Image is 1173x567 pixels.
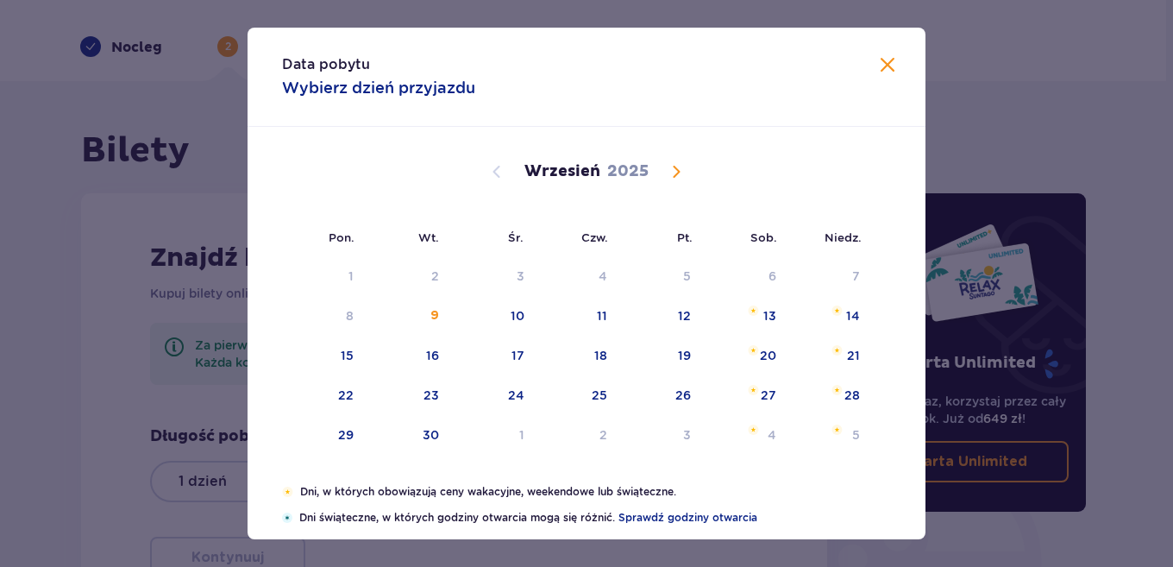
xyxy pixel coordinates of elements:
td: Choose poniedziałek, 15 września 2025 as your check-in date. It’s available. [282,337,366,375]
td: Choose środa, 24 września 2025 as your check-in date. It’s available. [451,377,536,415]
td: Choose piątek, 3 października 2025 as your check-in date. It’s available. [619,417,703,455]
div: 13 [763,307,776,324]
div: 18 [594,347,607,364]
td: Choose niedziela, 28 września 2025 as your check-in date. It’s available. [788,377,872,415]
div: 19 [678,347,691,364]
small: Sob. [750,230,777,244]
td: Not available. piątek, 5 września 2025 [619,258,703,296]
td: Choose czwartek, 2 października 2025 as your check-in date. It’s available. [536,417,620,455]
td: Choose sobota, 4 października 2025 as your check-in date. It’s available. [703,417,788,455]
td: Not available. niedziela, 7 września 2025 [788,258,872,296]
div: 4 [768,426,776,444]
div: 1 [519,426,524,444]
div: 24 [508,387,524,404]
p: Dni świąteczne, w których godziny otwarcia mogą się różnić. [299,510,891,526]
td: Choose czwartek, 11 września 2025 as your check-in date. It’s available. [536,298,620,336]
small: Wt. [418,230,439,244]
td: Not available. poniedziałek, 8 września 2025 [282,298,366,336]
p: Dni, w których obowiązują ceny wakacyjne, weekendowe lub świąteczne. [300,484,891,500]
td: Not available. środa, 3 września 2025 [451,258,536,296]
td: Choose sobota, 27 września 2025 as your check-in date. It’s available. [703,377,788,415]
small: Czw. [581,230,608,244]
td: Choose środa, 1 października 2025 as your check-in date. It’s available. [451,417,536,455]
td: Choose czwartek, 25 września 2025 as your check-in date. It’s available. [536,377,620,415]
td: Choose wtorek, 16 września 2025 as your check-in date. It’s available. [366,337,451,375]
div: 8 [346,307,354,324]
div: 25 [592,387,607,404]
small: Pt. [677,230,693,244]
td: Choose poniedziałek, 29 września 2025 as your check-in date. It’s available. [282,417,366,455]
td: Choose piątek, 12 września 2025 as your check-in date. It’s available. [619,298,703,336]
td: Choose środa, 10 września 2025 as your check-in date. It’s available. [451,298,536,336]
small: Niedz. [825,230,862,244]
td: Choose piątek, 26 września 2025 as your check-in date. It’s available. [619,377,703,415]
td: Not available. wtorek, 2 września 2025 [366,258,451,296]
div: Calendar [248,127,925,484]
div: 26 [675,387,691,404]
div: 27 [761,387,776,404]
td: Choose niedziela, 21 września 2025 as your check-in date. It’s available. [788,337,872,375]
div: 3 [517,268,524,285]
div: 15 [341,347,354,364]
td: Not available. sobota, 6 września 2025 [703,258,788,296]
td: Choose niedziela, 14 września 2025 as your check-in date. It’s available. [788,298,872,336]
td: Choose poniedziałek, 22 września 2025 as your check-in date. It’s available. [282,377,366,415]
div: 5 [683,268,691,285]
div: 30 [423,426,439,444]
div: 22 [338,387,354,404]
small: Śr. [508,230,524,244]
div: 20 [760,347,776,364]
div: 11 [597,307,607,324]
td: Not available. czwartek, 4 września 2025 [536,258,620,296]
div: 6 [768,268,776,285]
td: Choose wtorek, 9 września 2025 as your check-in date. It’s available. [366,298,451,336]
div: 2 [431,268,439,285]
div: 29 [338,426,354,444]
td: Choose środa, 17 września 2025 as your check-in date. It’s available. [451,337,536,375]
div: 3 [683,426,691,444]
div: 1 [348,268,354,285]
div: 23 [423,387,439,404]
td: Choose wtorek, 23 września 2025 as your check-in date. It’s available. [366,377,451,415]
td: Choose wtorek, 30 września 2025 as your check-in date. It’s available. [366,417,451,455]
td: Choose piątek, 19 września 2025 as your check-in date. It’s available. [619,337,703,375]
div: 2 [599,426,607,444]
td: Choose sobota, 20 września 2025 as your check-in date. It’s available. [703,337,788,375]
div: 10 [511,307,524,324]
div: 16 [426,347,439,364]
td: Not available. poniedziałek, 1 września 2025 [282,258,366,296]
div: 9 [430,307,439,324]
td: Choose czwartek, 18 września 2025 as your check-in date. It’s available. [536,337,620,375]
div: 12 [678,307,691,324]
td: Choose niedziela, 5 października 2025 as your check-in date. It’s available. [788,417,872,455]
a: Sprawdź godziny otwarcia [618,510,757,526]
small: Pon. [329,230,354,244]
td: Choose sobota, 13 września 2025 as your check-in date. It’s available. [703,298,788,336]
div: 4 [599,268,607,285]
div: 17 [511,347,524,364]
